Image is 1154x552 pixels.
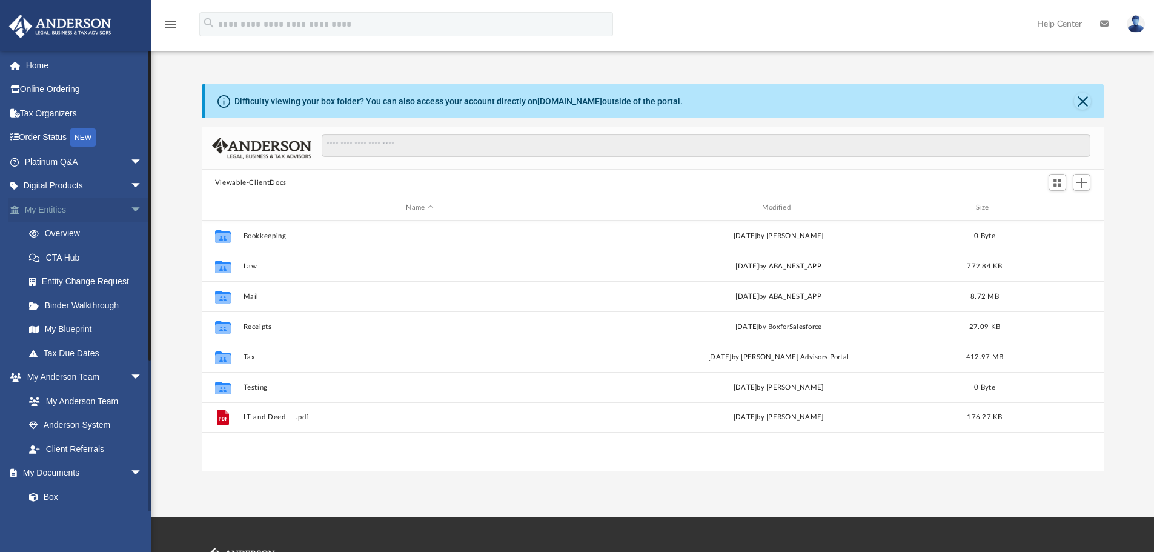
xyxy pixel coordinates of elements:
button: Testing [243,384,596,391]
a: menu [164,23,178,32]
div: Modified [602,202,955,213]
button: Add [1073,174,1091,191]
span: 27.09 KB [969,323,1000,330]
span: 412.97 MB [966,353,1003,360]
div: [DATE] by ABA_NEST_APP [602,261,955,271]
a: Anderson System [17,413,154,437]
i: search [202,16,216,30]
i: menu [164,17,178,32]
a: Tax Organizers [8,101,161,125]
div: NEW [70,128,96,147]
a: Order StatusNEW [8,125,161,150]
button: Mail [243,293,596,301]
a: Overview [17,222,161,246]
div: [DATE] by ABA_NEST_APP [602,291,955,302]
a: Platinum Q&Aarrow_drop_down [8,150,161,174]
input: Search files and folders [322,134,1090,157]
div: [DATE] by [PERSON_NAME] [602,230,955,241]
span: 8.72 MB [970,293,999,299]
div: Size [960,202,1009,213]
div: [DATE] by [PERSON_NAME] [602,412,955,423]
a: My Documentsarrow_drop_down [8,461,154,485]
img: User Pic [1127,15,1145,33]
span: arrow_drop_down [130,365,154,390]
button: Receipts [243,323,596,331]
a: My Entitiesarrow_drop_down [8,198,161,222]
a: Binder Walkthrough [17,293,161,318]
button: Tax [243,353,596,361]
a: Digital Productsarrow_drop_down [8,174,161,198]
span: 176.27 KB [967,414,1002,421]
span: 0 Byte [974,232,995,239]
button: LT and Deed - -.pdf [243,413,596,421]
span: arrow_drop_down [130,174,154,199]
div: [DATE] by [PERSON_NAME] Advisors Portal [602,351,955,362]
div: [DATE] by [PERSON_NAME] [602,382,955,393]
a: Home [8,53,161,78]
a: Tax Due Dates [17,341,161,365]
button: Law [243,262,596,270]
button: Viewable-ClientDocs [215,178,287,188]
img: Anderson Advisors Platinum Portal [5,15,115,38]
div: [DATE] by BoxforSalesforce [602,321,955,332]
span: arrow_drop_down [130,461,154,486]
a: Meeting Minutes [17,509,154,533]
a: My Anderson Team [17,389,148,413]
a: My Blueprint [17,318,154,342]
a: CTA Hub [17,245,161,270]
a: Online Ordering [8,78,161,102]
div: Name [242,202,596,213]
a: My Anderson Teamarrow_drop_down [8,365,154,390]
span: arrow_drop_down [130,198,154,222]
div: id [207,202,237,213]
span: 0 Byte [974,384,995,390]
button: Close [1074,93,1091,110]
div: grid [202,221,1104,471]
button: Bookkeeping [243,232,596,240]
a: Box [17,485,148,509]
a: [DOMAIN_NAME] [537,96,602,106]
div: id [1014,202,1099,213]
span: arrow_drop_down [130,150,154,175]
a: Client Referrals [17,437,154,461]
button: Switch to Grid View [1049,174,1067,191]
span: 772.84 KB [967,262,1002,269]
a: Entity Change Request [17,270,161,294]
div: Difficulty viewing your box folder? You can also access your account directly on outside of the p... [234,95,683,108]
